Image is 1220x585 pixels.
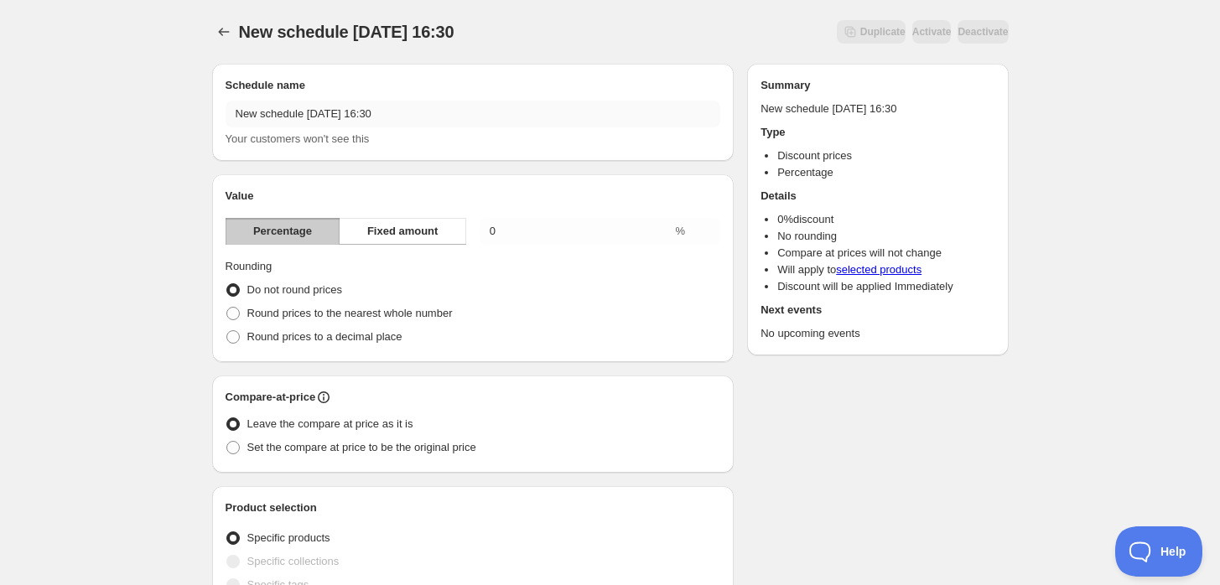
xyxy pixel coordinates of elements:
span: Rounding [226,260,273,272]
span: Set the compare at price to be the original price [247,441,476,453]
button: Fixed amount [339,218,465,245]
li: No rounding [777,228,994,245]
h2: Schedule name [226,77,721,94]
li: Percentage [777,164,994,181]
li: Discount will be applied Immediately [777,278,994,295]
li: 0 % discount [777,211,994,228]
h2: Next events [761,302,994,318]
span: New schedule [DATE] 16:30 [239,23,454,41]
a: selected products [836,263,921,276]
button: Schedules [212,20,236,44]
button: Percentage [226,218,340,245]
p: New schedule [DATE] 16:30 [761,101,994,117]
p: No upcoming events [761,325,994,342]
span: Percentage [253,223,312,240]
span: Leave the compare at price as it is [247,417,413,430]
li: Compare at prices will not change [777,245,994,261]
span: Specific collections [247,555,340,567]
span: % [676,225,686,237]
span: Your customers won't see this [226,132,370,145]
span: Round prices to a decimal place [247,330,402,343]
iframe: Toggle Customer Support [1115,526,1203,577]
span: Fixed amount [367,223,439,240]
li: Discount prices [777,148,994,164]
span: Round prices to the nearest whole number [247,307,453,319]
h2: Compare-at-price [226,389,316,406]
h2: Details [761,188,994,204]
span: Specific products [247,531,330,544]
h2: Value [226,188,721,204]
h2: Summary [761,77,994,94]
h2: Type [761,124,994,141]
h2: Product selection [226,500,721,516]
li: Will apply to [777,261,994,278]
span: Do not round prices [247,283,342,296]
